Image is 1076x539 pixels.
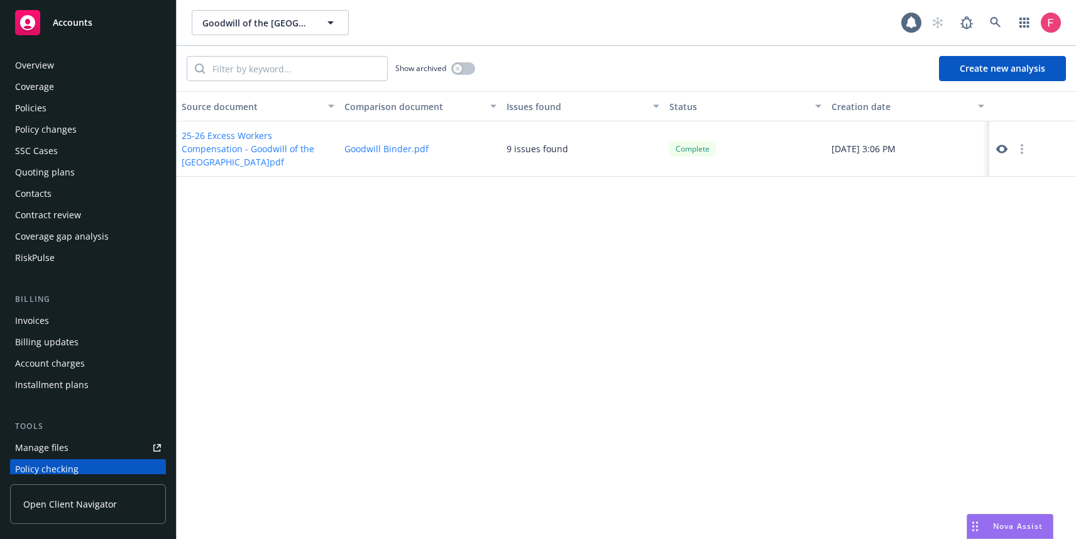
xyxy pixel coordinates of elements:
[10,375,166,395] a: Installment plans
[502,91,664,121] button: Issues found
[182,100,321,113] div: Source document
[10,293,166,306] div: Billing
[10,353,166,374] a: Account charges
[664,91,827,121] button: Status
[23,497,117,511] span: Open Client Navigator
[15,332,79,352] div: Billing updates
[15,248,55,268] div: RiskPulse
[339,91,502,121] button: Comparison document
[177,91,339,121] button: Source document
[10,248,166,268] a: RiskPulse
[925,10,950,35] a: Start snowing
[344,142,429,155] button: Goodwill Binder.pdf
[53,18,92,28] span: Accounts
[826,121,989,177] div: [DATE] 3:06 PM
[832,100,970,113] div: Creation date
[10,5,166,40] a: Accounts
[10,332,166,352] a: Billing updates
[10,184,166,204] a: Contacts
[967,514,983,538] div: Drag to move
[195,64,205,74] svg: Search
[507,142,568,155] div: 9 issues found
[967,514,1053,539] button: Nova Assist
[15,162,75,182] div: Quoting plans
[15,119,77,140] div: Policy changes
[10,459,166,479] a: Policy checking
[10,162,166,182] a: Quoting plans
[669,141,716,157] div: Complete
[10,420,166,433] div: Tools
[507,100,645,113] div: Issues found
[983,10,1008,35] a: Search
[10,311,166,331] a: Invoices
[15,77,54,97] div: Coverage
[15,205,81,225] div: Contract review
[15,311,49,331] div: Invoices
[395,63,446,74] span: Show archived
[10,77,166,97] a: Coverage
[182,129,334,169] button: 25-26 Excess Workers Compensation - Goodwill of the [GEOGRAPHIC_DATA]pdf
[10,141,166,161] a: SSC Cases
[939,56,1066,81] button: Create new analysis
[205,57,387,81] input: Filter by keyword...
[344,100,483,113] div: Comparison document
[15,226,109,247] div: Coverage gap analysis
[15,353,85,374] div: Account charges
[10,119,166,140] a: Policy changes
[1012,10,1037,35] a: Switch app
[10,438,166,458] a: Manage files
[993,521,1043,531] span: Nova Assist
[10,205,166,225] a: Contract review
[10,98,166,118] a: Policies
[1041,13,1061,33] img: photo
[15,184,52,204] div: Contacts
[826,91,989,121] button: Creation date
[10,55,166,75] a: Overview
[15,438,69,458] div: Manage files
[15,141,58,161] div: SSC Cases
[192,10,349,35] button: Goodwill of the [GEOGRAPHIC_DATA]
[15,98,47,118] div: Policies
[669,100,808,113] div: Status
[10,226,166,247] a: Coverage gap analysis
[15,459,79,479] div: Policy checking
[15,375,89,395] div: Installment plans
[202,16,311,30] span: Goodwill of the [GEOGRAPHIC_DATA]
[954,10,979,35] a: Report a Bug
[15,55,54,75] div: Overview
